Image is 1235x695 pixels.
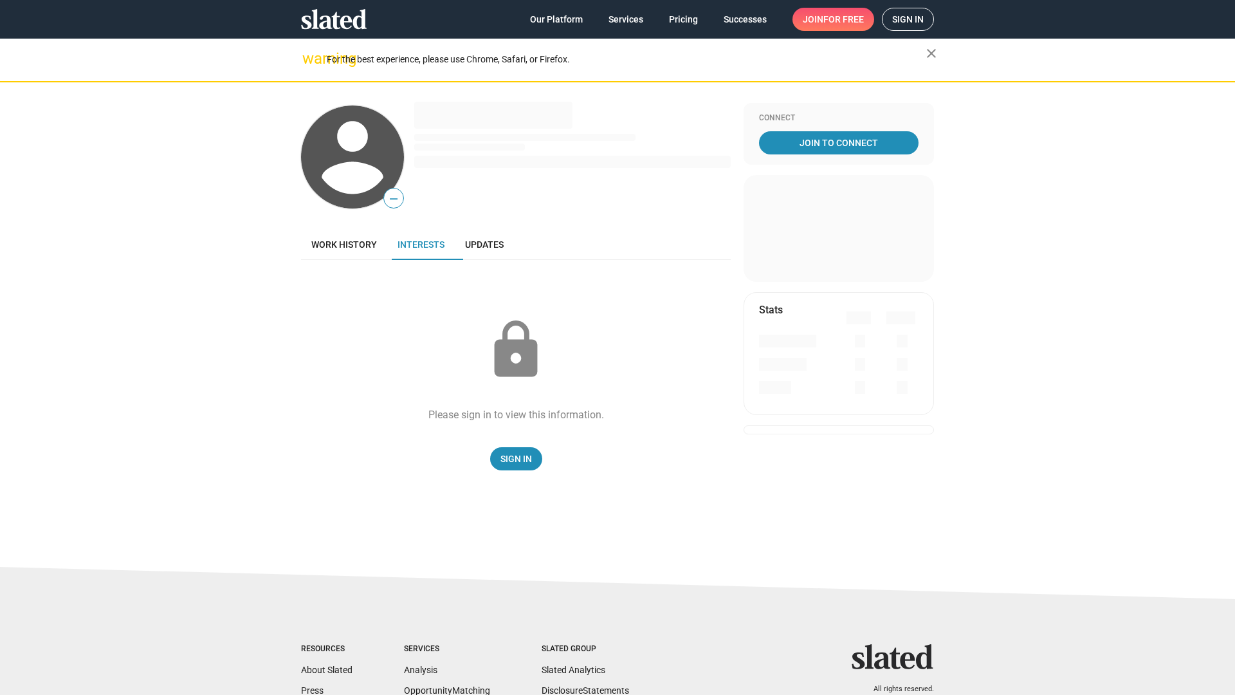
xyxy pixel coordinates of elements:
[301,665,352,675] a: About Slated
[301,644,352,654] div: Resources
[669,8,698,31] span: Pricing
[311,239,377,250] span: Work history
[387,229,455,260] a: Interests
[713,8,777,31] a: Successes
[924,46,939,61] mat-icon: close
[659,8,708,31] a: Pricing
[762,131,916,154] span: Join To Connect
[404,665,437,675] a: Analysis
[759,131,919,154] a: Join To Connect
[384,190,403,207] span: —
[530,8,583,31] span: Our Platform
[759,113,919,124] div: Connect
[724,8,767,31] span: Successes
[759,303,783,317] mat-card-title: Stats
[327,51,926,68] div: For the best experience, please use Chrome, Safari, or Firefox.
[302,51,318,66] mat-icon: warning
[520,8,593,31] a: Our Platform
[792,8,874,31] a: Joinfor free
[882,8,934,31] a: Sign in
[428,408,604,422] div: Please sign in to view this information.
[608,8,643,31] span: Services
[542,644,629,654] div: Slated Group
[598,8,654,31] a: Services
[404,644,490,654] div: Services
[301,229,387,260] a: Work history
[398,239,444,250] span: Interests
[892,8,924,30] span: Sign in
[490,447,542,470] a: Sign In
[465,239,504,250] span: Updates
[484,318,548,382] mat-icon: lock
[803,8,864,31] span: Join
[500,447,532,470] span: Sign In
[542,665,605,675] a: Slated Analytics
[455,229,514,260] a: Updates
[823,8,864,31] span: for free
